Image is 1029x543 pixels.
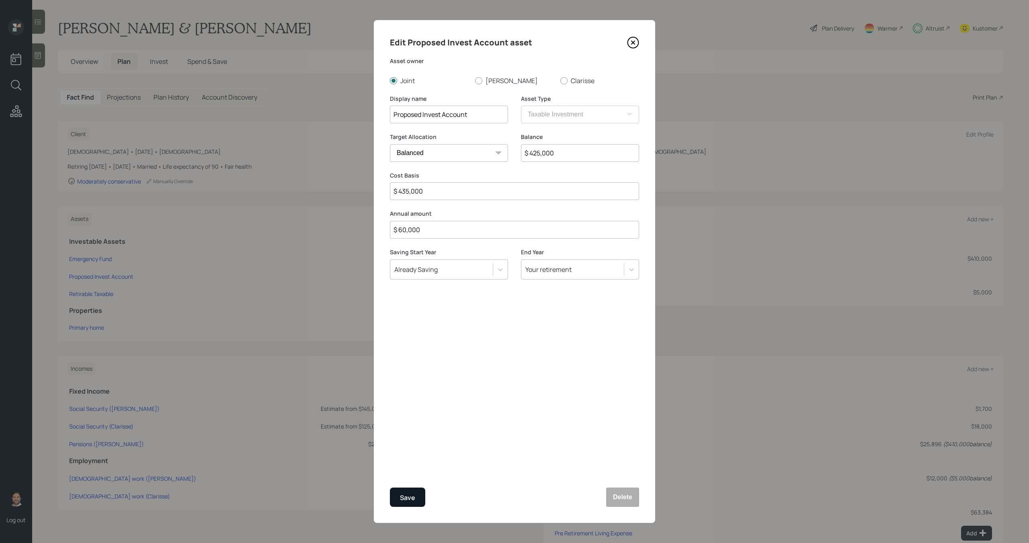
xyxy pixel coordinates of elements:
[390,76,469,85] label: Joint
[400,492,415,503] div: Save
[390,248,508,256] label: Saving Start Year
[390,210,639,218] label: Annual amount
[390,133,508,141] label: Target Allocation
[606,488,639,507] button: Delete
[521,95,639,103] label: Asset Type
[390,488,425,507] button: Save
[521,133,639,141] label: Balance
[390,171,639,180] label: Cost Basis
[390,36,532,49] h4: Edit Proposed Invest Account asset
[560,76,639,85] label: Clarisse
[390,57,639,65] label: Asset owner
[475,76,554,85] label: [PERSON_NAME]
[394,265,438,274] div: Already Saving
[390,95,508,103] label: Display name
[525,265,572,274] div: Your retirement
[521,248,639,256] label: End Year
